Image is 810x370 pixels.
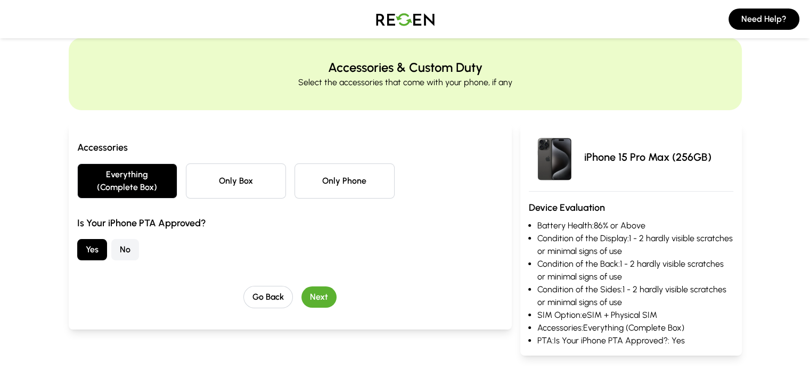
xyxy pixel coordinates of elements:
[301,286,337,308] button: Next
[77,239,107,260] button: Yes
[537,258,733,283] li: Condition of the Back: 1 - 2 hardly visible scratches or minimal signs of use
[298,76,512,89] p: Select the accessories that come with your phone, if any
[537,219,733,232] li: Battery Health: 86% or Above
[111,239,139,260] button: No
[537,232,733,258] li: Condition of the Display: 1 - 2 hardly visible scratches or minimal signs of use
[584,150,711,165] p: iPhone 15 Pro Max (256GB)
[328,59,482,76] h2: Accessories & Custom Duty
[77,216,503,231] h3: Is Your iPhone PTA Approved?
[529,131,580,183] img: iPhone 15 Pro Max
[537,334,733,347] li: PTA: Is Your iPhone PTA Approved?: Yes
[529,200,733,215] h3: Device Evaluation
[368,4,443,34] img: Logo
[294,163,395,199] button: Only Phone
[77,163,177,199] button: Everything (Complete Box)
[186,163,286,199] button: Only Box
[537,322,733,334] li: Accessories: Everything (Complete Box)
[243,286,293,308] button: Go Back
[537,283,733,309] li: Condition of the Sides: 1 - 2 hardly visible scratches or minimal signs of use
[537,309,733,322] li: SIM Option: eSIM + Physical SIM
[77,140,503,155] h3: Accessories
[729,9,799,30] button: Need Help?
